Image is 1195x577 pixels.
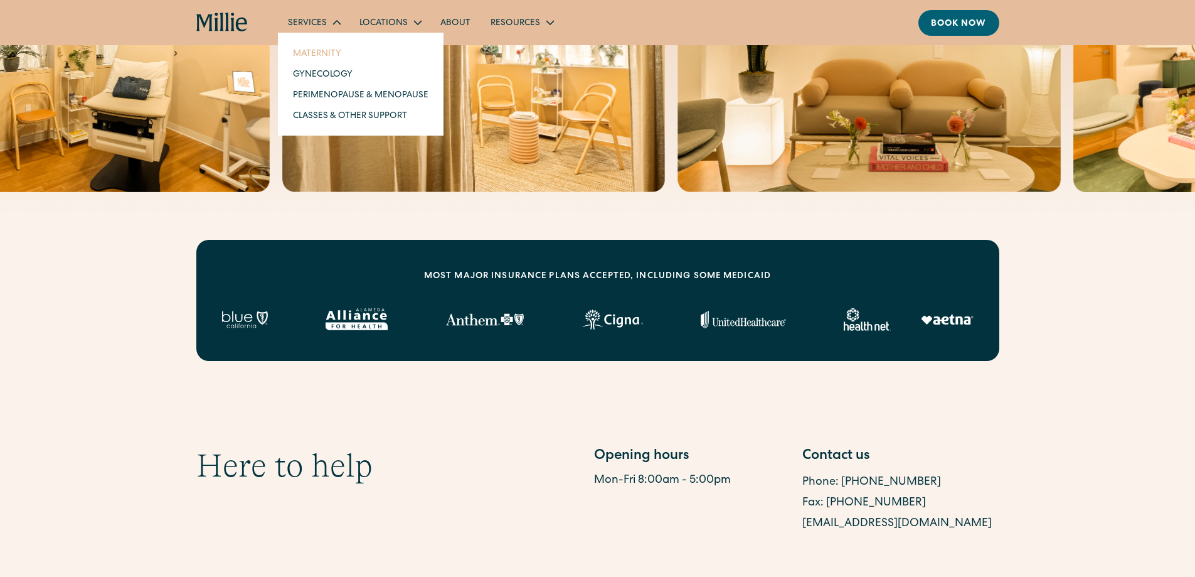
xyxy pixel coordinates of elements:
[445,313,524,326] img: Anthem Logo
[594,472,791,489] div: Mon-Fri 8:00am - 5:00pm
[196,446,373,485] h2: Here to help
[844,308,891,331] img: Healthnet logo
[278,33,443,136] nav: Services
[326,308,388,330] img: Alameda Alliance logo
[491,17,540,30] div: Resources
[918,10,999,36] a: Book now
[288,17,327,30] div: Services
[802,446,999,467] div: Contact us
[359,17,408,30] div: Locations
[278,12,349,33] div: Services
[283,105,438,126] a: Classes & Other Support
[594,446,791,467] div: Opening hours
[424,270,771,283] div: MOST MAJOR INSURANCE PLANS ACCEPTED, INCLUDING some MEDICAID
[921,315,974,325] img: Aetna logo
[481,12,563,33] div: Resources
[221,311,268,328] img: Blue California logo
[196,13,248,33] a: home
[802,518,992,529] a: [EMAIL_ADDRESS][DOMAIN_NAME]
[802,497,926,509] a: Fax: [PHONE_NUMBER]
[701,311,786,328] img: United Healthcare logo
[931,18,987,31] div: Book now
[283,84,438,105] a: Perimenopause & Menopause
[430,12,481,33] a: About
[802,477,941,488] a: Phone: [PHONE_NUMBER]
[283,63,438,84] a: Gynecology
[582,310,643,330] img: Cigna logo
[349,12,430,33] div: Locations
[283,43,438,63] a: Maternity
